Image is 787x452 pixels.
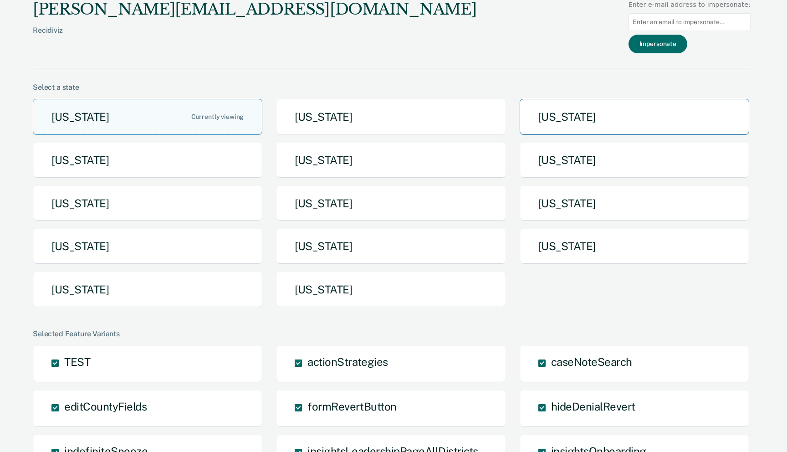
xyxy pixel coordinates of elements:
[64,400,147,413] span: editCountyFields
[276,228,506,264] button: [US_STATE]
[276,272,506,308] button: [US_STATE]
[520,185,749,221] button: [US_STATE]
[276,185,506,221] button: [US_STATE]
[307,355,388,368] span: actionStrategies
[520,99,749,135] button: [US_STATE]
[276,142,506,178] button: [US_STATE]
[33,228,262,264] button: [US_STATE]
[276,99,506,135] button: [US_STATE]
[33,272,262,308] button: [US_STATE]
[64,355,90,368] span: TEST
[33,99,262,135] button: [US_STATE]
[520,142,749,178] button: [US_STATE]
[33,26,476,49] div: Recidiviz
[33,142,262,178] button: [US_STATE]
[551,355,632,368] span: caseNoteSearch
[629,13,751,31] input: Enter an email to impersonate...
[629,35,687,53] button: Impersonate
[33,185,262,221] button: [US_STATE]
[33,83,751,92] div: Select a state
[33,329,751,338] div: Selected Feature Variants
[520,228,749,264] button: [US_STATE]
[551,400,635,413] span: hideDenialRevert
[307,400,396,413] span: formRevertButton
